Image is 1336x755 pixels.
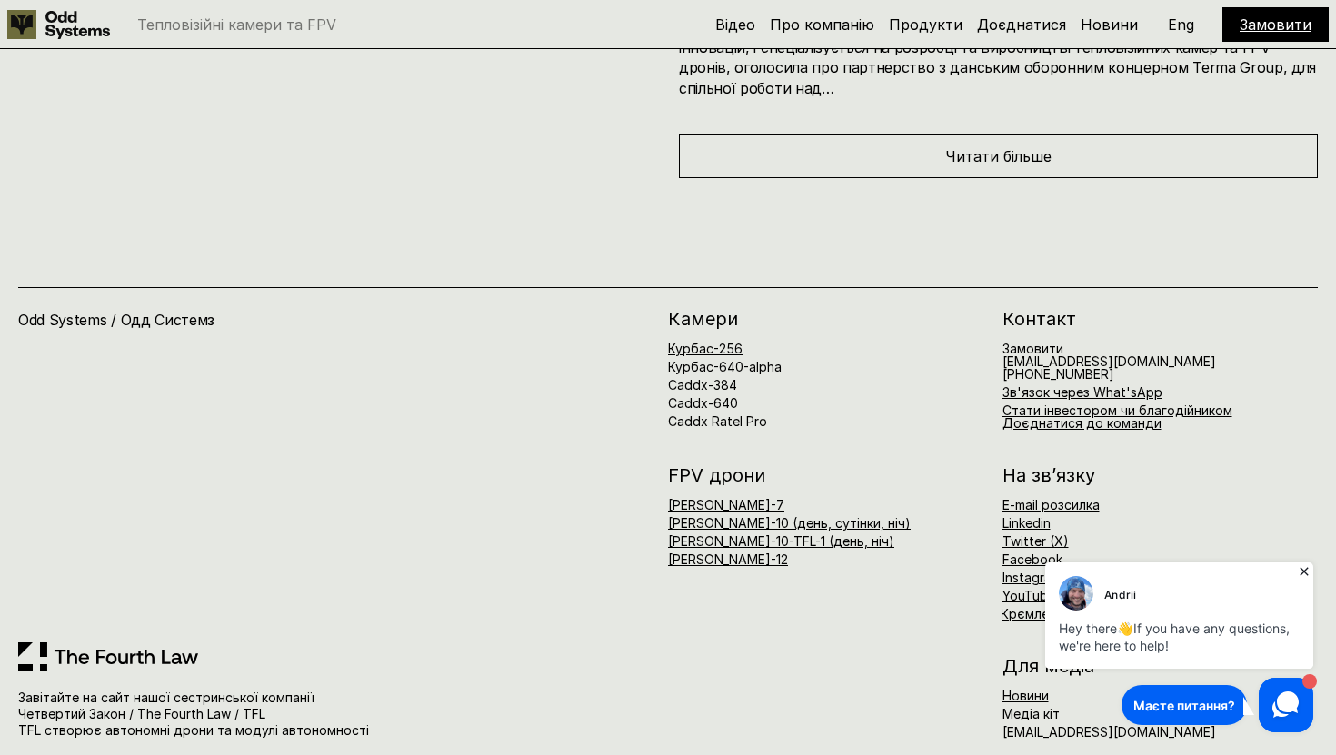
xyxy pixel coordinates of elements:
a: Відео [715,15,755,34]
a: [PERSON_NAME]-7 [668,497,784,512]
a: Доєднатися [977,15,1066,34]
span: [PHONE_NUMBER] [1002,366,1114,382]
a: Замовити [1240,15,1311,34]
a: Новини [1002,688,1049,703]
span: Читати більше [945,147,1052,165]
a: Доєднатися до команди [1002,415,1162,431]
p: Тепловізійні камери та FPV [137,17,336,32]
a: Caddx Ratel Pro [668,413,767,429]
a: Instagram [1002,570,1062,585]
h4: Odd Systems / Одд Системз [18,310,431,330]
h2: Камери [668,310,984,328]
a: Facebook [1002,551,1062,567]
a: Linkedin [1002,515,1051,531]
a: Про компанію [770,15,874,34]
h2: На зв’язку [1002,466,1095,484]
a: Продукти [889,15,962,34]
a: YouTube [1002,588,1055,603]
h2: Для медіа [1002,657,1319,675]
p: Eng [1168,17,1194,32]
a: Новини [1081,15,1138,34]
a: Замовити [1002,341,1063,356]
a: [PERSON_NAME]-12 [668,551,788,567]
a: Медіа кіт [1002,706,1060,721]
a: Стати інвестором чи благодійником [1002,402,1232,418]
p: Завітайте на сайт нашої сестринської компанії TFL створює автономні дрони та модулі автономності [18,690,495,740]
a: Четвертий Закон / The Fourth Law / TFL [18,706,265,721]
a: Caddx-640 [668,395,738,411]
a: [PERSON_NAME]-10-TFL-1 (день, ніч) [668,533,894,549]
h2: Контакт [1002,310,1319,328]
a: [PERSON_NAME]-10 (день, сутінки, ніч) [668,515,911,531]
a: Twitter (X) [1002,533,1069,549]
h6: [EMAIL_ADDRESS][DOMAIN_NAME] [1002,343,1216,381]
h2: FPV дрони [668,466,984,484]
a: Зв'язок через What'sApp [1002,384,1162,400]
a: E-mail розсилка [1002,497,1100,512]
a: Курбас-256 [668,341,743,356]
a: Курбас-640-alpha [668,359,782,374]
iframe: HelpCrunch [1041,557,1318,737]
a: Caddx-384 [668,377,737,392]
h6: [EMAIL_ADDRESS][DOMAIN_NAME] [1002,726,1216,739]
